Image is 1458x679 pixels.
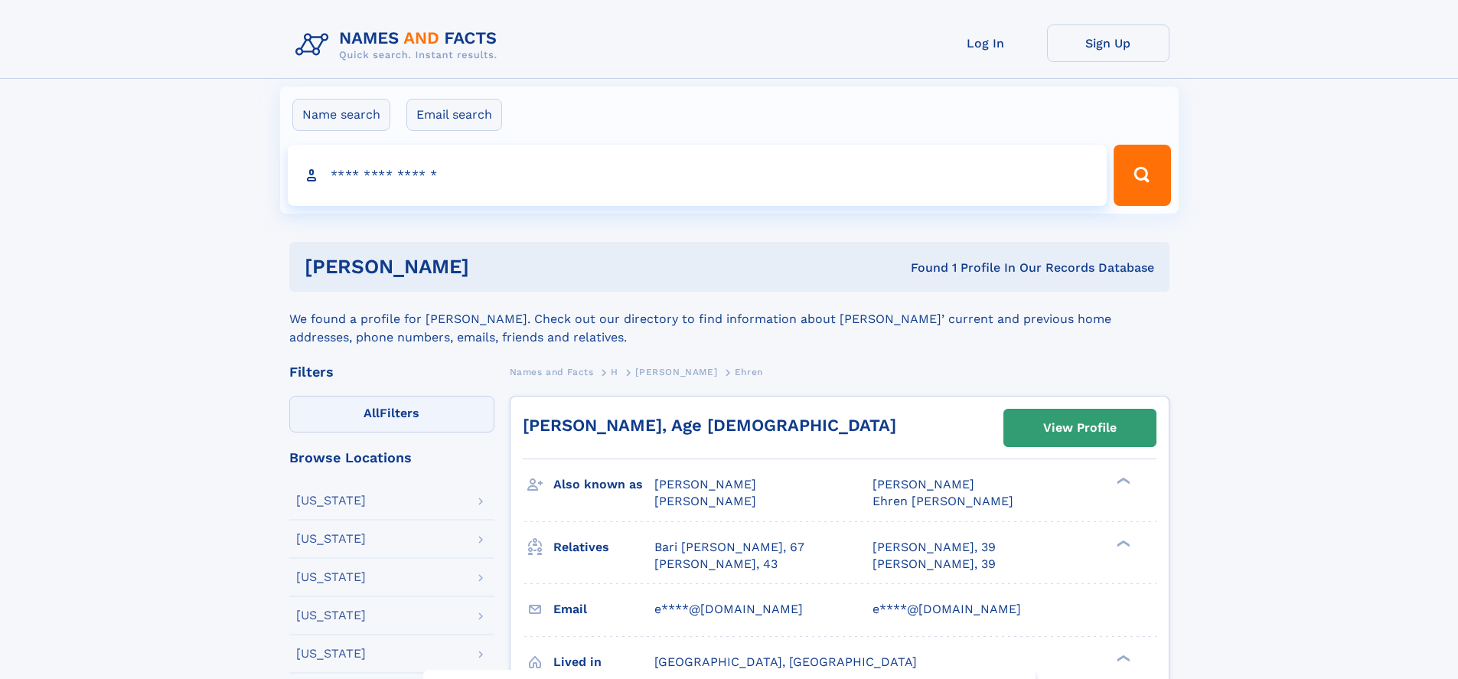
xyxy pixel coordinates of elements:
[873,477,974,491] span: [PERSON_NAME]
[553,534,654,560] h3: Relatives
[296,648,366,660] div: [US_STATE]
[305,257,690,276] h1: [PERSON_NAME]
[289,396,494,433] label: Filters
[1004,410,1156,446] a: View Profile
[288,145,1107,206] input: search input
[289,24,510,66] img: Logo Names and Facts
[654,539,804,556] a: Bari [PERSON_NAME], 67
[925,24,1047,62] a: Log In
[510,362,594,381] a: Names and Facts
[690,260,1154,276] div: Found 1 Profile In Our Records Database
[289,365,494,379] div: Filters
[1113,476,1131,486] div: ❯
[289,292,1169,347] div: We found a profile for [PERSON_NAME]. Check out our directory to find information about [PERSON_N...
[296,533,366,545] div: [US_STATE]
[289,451,494,465] div: Browse Locations
[1113,653,1131,663] div: ❯
[873,556,996,573] a: [PERSON_NAME], 39
[553,596,654,622] h3: Email
[735,367,763,377] span: Ehren
[292,99,390,131] label: Name search
[873,494,1013,508] span: Ehren [PERSON_NAME]
[1043,410,1117,446] div: View Profile
[654,556,778,573] a: [PERSON_NAME], 43
[523,416,896,435] a: [PERSON_NAME], Age [DEMOGRAPHIC_DATA]
[635,367,717,377] span: [PERSON_NAME]
[611,362,618,381] a: H
[873,539,996,556] a: [PERSON_NAME], 39
[296,571,366,583] div: [US_STATE]
[296,495,366,507] div: [US_STATE]
[1114,145,1170,206] button: Search Button
[654,655,917,669] span: [GEOGRAPHIC_DATA], [GEOGRAPHIC_DATA]
[553,649,654,675] h3: Lived in
[553,472,654,498] h3: Also known as
[1047,24,1169,62] a: Sign Up
[611,367,618,377] span: H
[364,406,380,420] span: All
[296,609,366,622] div: [US_STATE]
[406,99,502,131] label: Email search
[1113,538,1131,548] div: ❯
[654,477,756,491] span: [PERSON_NAME]
[635,362,717,381] a: [PERSON_NAME]
[654,494,756,508] span: [PERSON_NAME]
